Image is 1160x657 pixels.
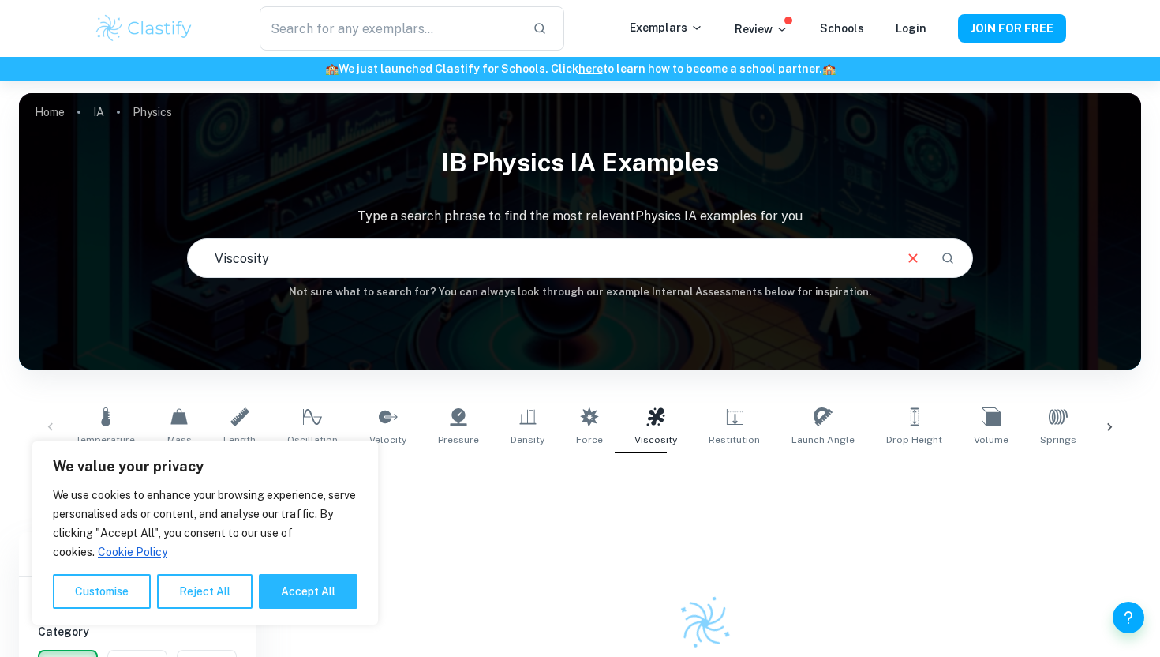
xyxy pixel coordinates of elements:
button: Help and Feedback [1113,602,1144,633]
a: Home [35,101,65,123]
button: Reject All [157,574,253,609]
p: We use cookies to enhance your browsing experience, serve personalised ads or content, and analys... [53,486,357,561]
span: Launch Angle [791,433,855,447]
span: Viscosity [634,433,677,447]
h1: IB Physics IA examples [19,137,1141,188]
span: Length [223,433,256,447]
span: 🏫 [325,62,339,75]
h1: Physics IAs related to: [75,466,1085,494]
span: Temperature [76,433,135,447]
span: Density [511,433,544,447]
p: Physics [133,103,172,121]
button: JOIN FOR FREE [958,14,1066,43]
p: We value your privacy [53,457,357,476]
span: Springs [1040,433,1076,447]
h6: Filter exemplars [19,532,256,576]
span: Drop Height [886,433,942,447]
img: Clastify logo [94,13,194,44]
button: Customise [53,574,151,609]
p: Exemplars [630,19,703,36]
span: Velocity [369,433,406,447]
button: Clear [898,243,928,273]
p: Type a search phrase to find the most relevant Physics IA examples for you [19,207,1141,226]
p: Review [735,21,788,38]
h6: We just launched Clastify for Schools. Click to learn how to become a school partner. [3,60,1157,77]
div: We value your privacy [32,441,379,625]
a: Login [896,22,926,35]
span: 🏫 [822,62,836,75]
h6: Not sure what to search for? You can always look through our example Internal Assessments below f... [19,284,1141,300]
span: Restitution [709,433,760,447]
a: IA [93,101,104,123]
button: Search [934,245,961,272]
span: Force [576,433,603,447]
input: E.g. harmonic motion analysis, light diffraction experiments, sliding objects down a ramp... [188,236,891,280]
span: Oscillation [287,433,338,447]
button: Accept All [259,574,357,609]
a: Schools [820,22,864,35]
a: here [578,62,603,75]
h6: Category [38,623,237,640]
span: Volume [974,433,1008,447]
a: Cookie Policy [97,545,168,559]
input: Search for any exemplars... [260,6,520,51]
span: Mass [167,433,192,447]
span: Pressure [438,433,479,447]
